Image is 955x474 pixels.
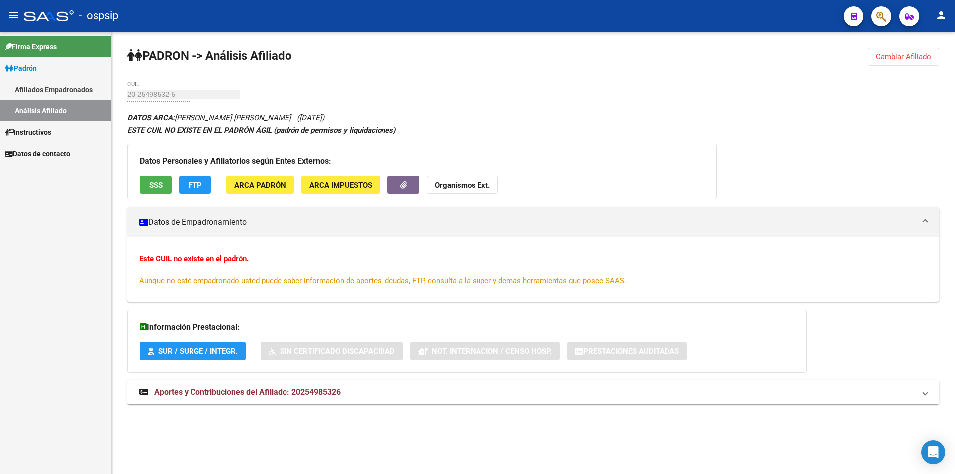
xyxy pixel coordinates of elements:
mat-expansion-panel-header: Aportes y Contribuciones del Afiliado: 20254985326 [127,380,939,404]
button: Cambiar Afiliado [868,48,939,66]
span: [PERSON_NAME] [PERSON_NAME] [127,113,291,122]
mat-panel-title: Datos de Empadronamiento [139,217,915,228]
strong: PADRON -> Análisis Afiliado [127,49,292,63]
span: Not. Internacion / Censo Hosp. [432,347,552,356]
span: Datos de contacto [5,148,70,159]
h3: Datos Personales y Afiliatorios según Entes Externos: [140,154,704,168]
button: SUR / SURGE / INTEGR. [140,342,246,360]
button: Organismos Ext. [427,176,498,194]
span: Aunque no esté empadronado usted puede saber información de aportes, deudas, FTP, consulta a la s... [139,276,626,285]
span: SUR / SURGE / INTEGR. [158,347,238,356]
button: SSS [140,176,172,194]
span: - ospsip [79,5,118,27]
strong: Organismos Ext. [435,181,490,190]
span: SSS [149,181,163,190]
strong: Este CUIL no existe en el padrón. [139,254,249,263]
span: Padrón [5,63,37,74]
mat-expansion-panel-header: Datos de Empadronamiento [127,207,939,237]
span: ARCA Impuestos [309,181,372,190]
div: Open Intercom Messenger [921,440,945,464]
button: ARCA Impuestos [301,176,380,194]
span: Instructivos [5,127,51,138]
button: Not. Internacion / Censo Hosp. [410,342,560,360]
span: Prestaciones Auditadas [583,347,679,356]
span: ARCA Padrón [234,181,286,190]
span: Firma Express [5,41,57,52]
span: Aportes y Contribuciones del Afiliado: 20254985326 [154,387,341,397]
span: FTP [189,181,202,190]
button: FTP [179,176,211,194]
strong: DATOS ARCA: [127,113,175,122]
span: Sin Certificado Discapacidad [280,347,395,356]
button: Prestaciones Auditadas [567,342,687,360]
span: ([DATE]) [297,113,324,122]
mat-icon: person [935,9,947,21]
button: ARCA Padrón [226,176,294,194]
button: Sin Certificado Discapacidad [261,342,403,360]
div: Datos de Empadronamiento [127,237,939,302]
span: Cambiar Afiliado [876,52,931,61]
strong: ESTE CUIL NO EXISTE EN EL PADRÓN ÁGIL (padrón de permisos y liquidaciones) [127,126,395,135]
mat-icon: menu [8,9,20,21]
h3: Información Prestacional: [140,320,794,334]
